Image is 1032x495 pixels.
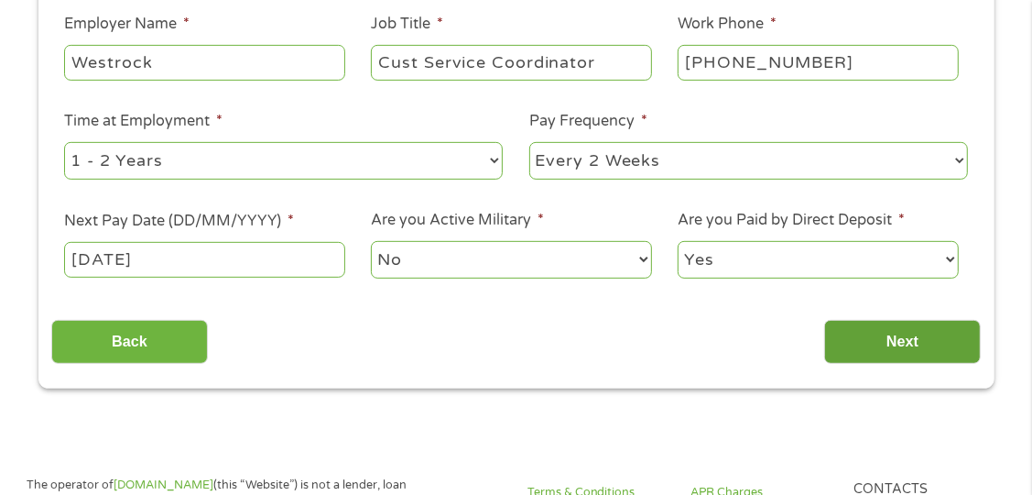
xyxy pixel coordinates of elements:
input: Use the arrow keys to pick a date [64,242,344,277]
label: Next Pay Date (DD/MM/YYYY) [64,212,294,231]
label: Pay Frequency [529,112,647,131]
input: Cashier [371,45,651,80]
label: Work Phone [678,15,777,34]
label: Are you Active Military [371,211,544,230]
label: Job Title [371,15,443,34]
label: Time at Employment [64,112,223,131]
input: (231) 754-4010 [678,45,958,80]
label: Employer Name [64,15,190,34]
input: Walmart [64,45,344,80]
a: [DOMAIN_NAME] [114,478,213,492]
input: Next [824,320,981,365]
label: Are you Paid by Direct Deposit [678,211,905,230]
input: Back [51,320,208,365]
